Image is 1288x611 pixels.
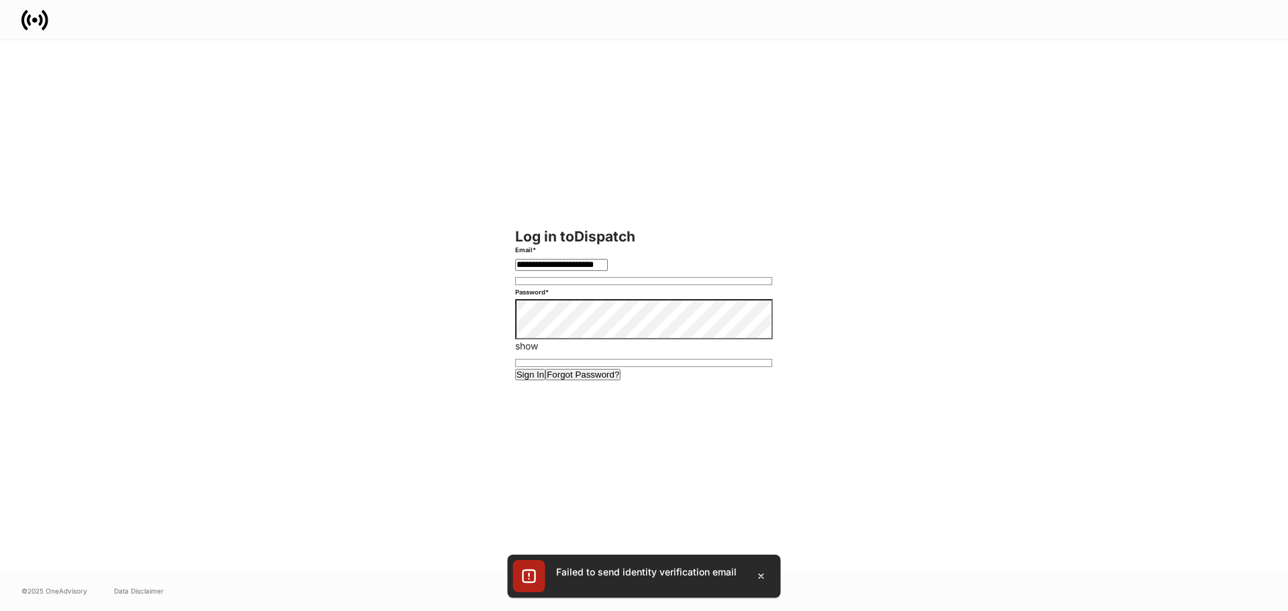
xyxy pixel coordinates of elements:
p: show [515,339,773,353]
a: Data Disclaimer [114,586,164,596]
div: Failed to send identity verification email [556,565,737,579]
h6: Password [515,286,549,299]
h2: Log in to Dispatch [515,230,773,243]
h6: Email [515,243,536,257]
button: Forgot Password? [545,369,621,380]
div: Forgot Password? [547,370,619,379]
button: Sign In [515,369,546,380]
span: © 2025 OneAdvisory [21,586,87,596]
div: Sign In [517,370,545,379]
